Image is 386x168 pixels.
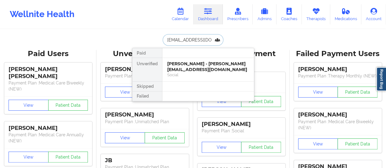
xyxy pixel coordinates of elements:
[298,119,377,131] p: Payment Plan : Medical Care Biweekly (NEW)
[253,4,276,24] a: Admins
[294,49,382,59] div: Failed Payment Users
[132,58,162,82] div: Unverified
[105,66,184,73] div: [PERSON_NAME]
[376,67,386,91] a: Report Bug
[167,72,249,77] div: Social
[132,82,162,91] div: Skipped
[9,132,88,144] p: Payment Plan : Medical Care Annually (NEW)
[9,125,88,132] div: [PERSON_NAME]
[132,91,162,101] div: Failed
[193,4,223,24] a: Dashboard
[241,96,281,107] button: Patient Data
[105,157,184,164] div: JB
[337,87,377,98] button: Patient Data
[361,4,386,24] a: Account
[298,66,377,73] div: [PERSON_NAME]
[9,152,49,163] button: View
[101,49,189,59] div: Unverified Users
[167,61,249,72] div: [PERSON_NAME] - [PERSON_NAME][EMAIL_ADDRESS][DOMAIN_NAME]
[276,4,302,24] a: Coaches
[298,73,377,79] p: Payment Plan : Therapy Monthly (NEW)
[105,87,145,98] button: View
[202,128,281,134] p: Payment Plan : Social
[298,138,338,149] button: View
[241,142,281,153] button: Patient Data
[337,138,377,149] button: Patient Data
[105,111,184,118] div: [PERSON_NAME]
[202,121,281,128] div: [PERSON_NAME]
[105,119,184,125] p: Payment Plan : Unmatched Plan
[132,48,162,58] div: Paid
[4,49,92,59] div: Paid Users
[48,152,88,163] button: Patient Data
[105,73,184,79] p: Payment Plan : Unmatched Plan
[202,96,242,107] button: View
[9,100,49,111] button: View
[105,132,145,143] button: View
[9,80,88,92] p: Payment Plan : Medical Care Biweekly (NEW)
[298,87,338,98] button: View
[167,4,193,24] a: Calendar
[302,4,330,24] a: Therapists
[223,4,253,24] a: Prescribers
[145,132,185,143] button: Patient Data
[9,66,88,80] div: [PERSON_NAME] [PERSON_NAME]
[298,111,377,118] div: [PERSON_NAME]
[48,100,88,111] button: Patient Data
[202,142,242,153] button: View
[330,4,362,24] a: Medications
